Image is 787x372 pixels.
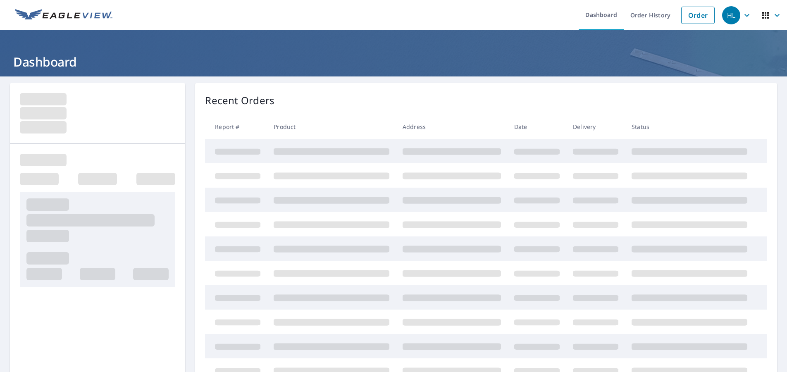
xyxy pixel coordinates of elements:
img: EV Logo [15,9,112,21]
th: Status [625,114,754,139]
th: Address [396,114,508,139]
th: Delivery [566,114,625,139]
h1: Dashboard [10,53,777,70]
div: HL [722,6,740,24]
p: Recent Orders [205,93,274,108]
th: Date [508,114,566,139]
th: Product [267,114,396,139]
a: Order [681,7,715,24]
th: Report # [205,114,267,139]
